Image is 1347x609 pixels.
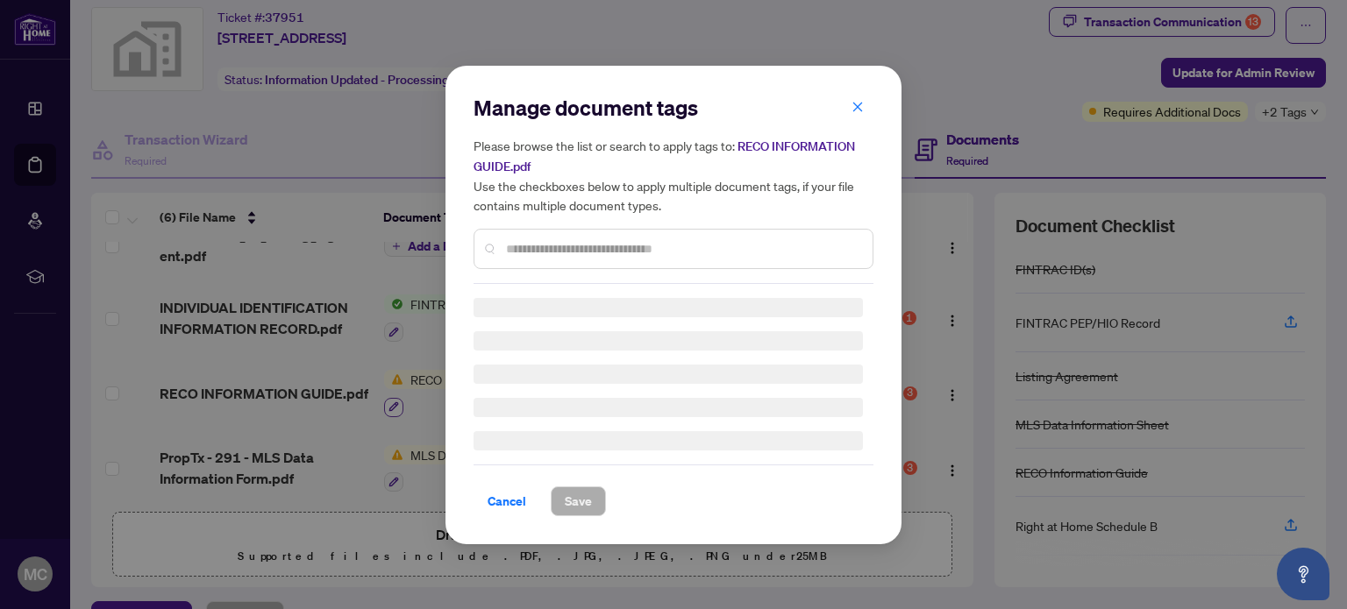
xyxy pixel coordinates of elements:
[551,486,606,516] button: Save
[474,138,855,174] span: RECO INFORMATION GUIDE.pdf
[474,486,540,516] button: Cancel
[474,94,873,122] h2: Manage document tags
[488,487,526,515] span: Cancel
[1277,548,1329,600] button: Open asap
[852,100,864,112] span: close
[474,136,873,215] h5: Please browse the list or search to apply tags to: Use the checkboxes below to apply multiple doc...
